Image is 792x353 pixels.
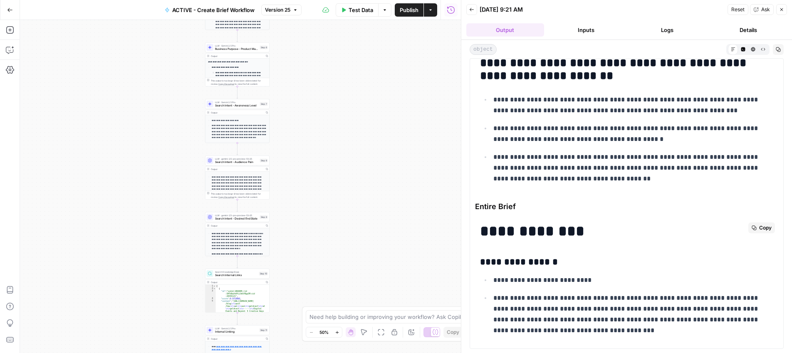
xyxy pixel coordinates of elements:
[447,328,459,336] span: Copy
[466,23,544,37] button: Output
[260,102,268,106] div: Step 7
[259,272,268,276] div: Step 10
[218,196,234,198] span: Copy the output
[470,44,497,55] span: object
[237,30,238,42] g: Edge from step_5 to step_6
[205,287,216,290] div: 2
[160,3,260,17] button: ACTIVE - Create Brief Workflow
[205,212,270,256] div: LLM · gemini-2.5-pro-preview-03-25Search Intent - Desired End StateStep 9Output**** **** **** ***...
[213,285,216,287] span: Toggle code folding, rows 1 through 182
[728,4,748,15] button: Reset
[759,224,772,232] span: Copy
[265,6,290,14] span: Version 25
[215,270,257,274] span: Search Knowledge Base
[215,160,258,164] span: Search Intent - Audience Pain
[260,159,268,163] div: Step 8
[237,86,238,99] g: Edge from step_6 to step_7
[211,54,263,58] div: Output
[205,290,216,297] div: 3
[215,273,257,277] span: Search Internal Links
[205,269,270,313] div: Search Knowledge BaseSearch Internal LinksStep 10Output[ { "id":"vsdid:1866085:rid :SHTbDqfo0fLLX...
[237,200,238,212] g: Edge from step_8 to step_9
[395,3,423,17] button: Publish
[443,327,463,338] button: Copy
[748,222,775,233] button: Copy
[211,224,263,227] div: Output
[211,168,263,171] div: Output
[237,143,238,155] g: Edge from step_7 to step_8
[215,44,258,47] span: LLM · Gemini 2.5 Pro
[260,328,268,332] div: Step 11
[211,192,268,199] div: This output is too large & has been abbreviated for review. to view the full content.
[215,101,258,104] span: LLM · Gemini 2.5 Pro
[205,285,216,287] div: 1
[215,214,258,217] span: LLM · gemini-2.5-pro-preview-03-25
[211,337,263,341] div: Output
[211,79,268,86] div: This output is too large & has been abbreviated for review. to view the full content.
[237,256,238,268] g: Edge from step_9 to step_10
[215,104,258,108] span: Search Intent - Awareness Level
[400,6,418,14] span: Publish
[205,156,270,200] div: LLM · gemini-2.5-pro-preview-03-25Search Intent - Audience PainStep 8Output**** **** **** **** **...
[750,4,774,15] button: Ask
[709,23,787,37] button: Details
[761,6,770,13] span: Ask
[336,3,378,17] button: Test Data
[172,6,255,14] span: ACTIVE - Create Brief Workflow
[349,6,373,14] span: Test Data
[475,201,778,212] span: Entire Brief
[213,287,216,290] span: Toggle code folding, rows 2 through 19
[731,6,745,13] span: Reset
[319,329,329,336] span: 50%
[205,297,216,300] div: 4
[215,330,258,334] span: Internal Linking
[215,157,258,160] span: LLM · gemini-2.5-pro-preview-03-25
[629,23,706,37] button: Logs
[218,83,234,85] span: Copy the output
[260,215,268,219] div: Step 9
[211,281,263,284] div: Output
[261,5,302,15] button: Version 25
[215,327,258,330] span: LLM · Gemini 2.5 Pro
[260,46,268,49] div: Step 6
[205,300,216,350] div: 5
[547,23,625,37] button: Inputs
[215,47,258,51] span: Business Purpose - Product Marketing
[237,313,238,325] g: Edge from step_10 to step_11
[211,111,263,114] div: Output
[215,217,258,221] span: Search Intent - Desired End State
